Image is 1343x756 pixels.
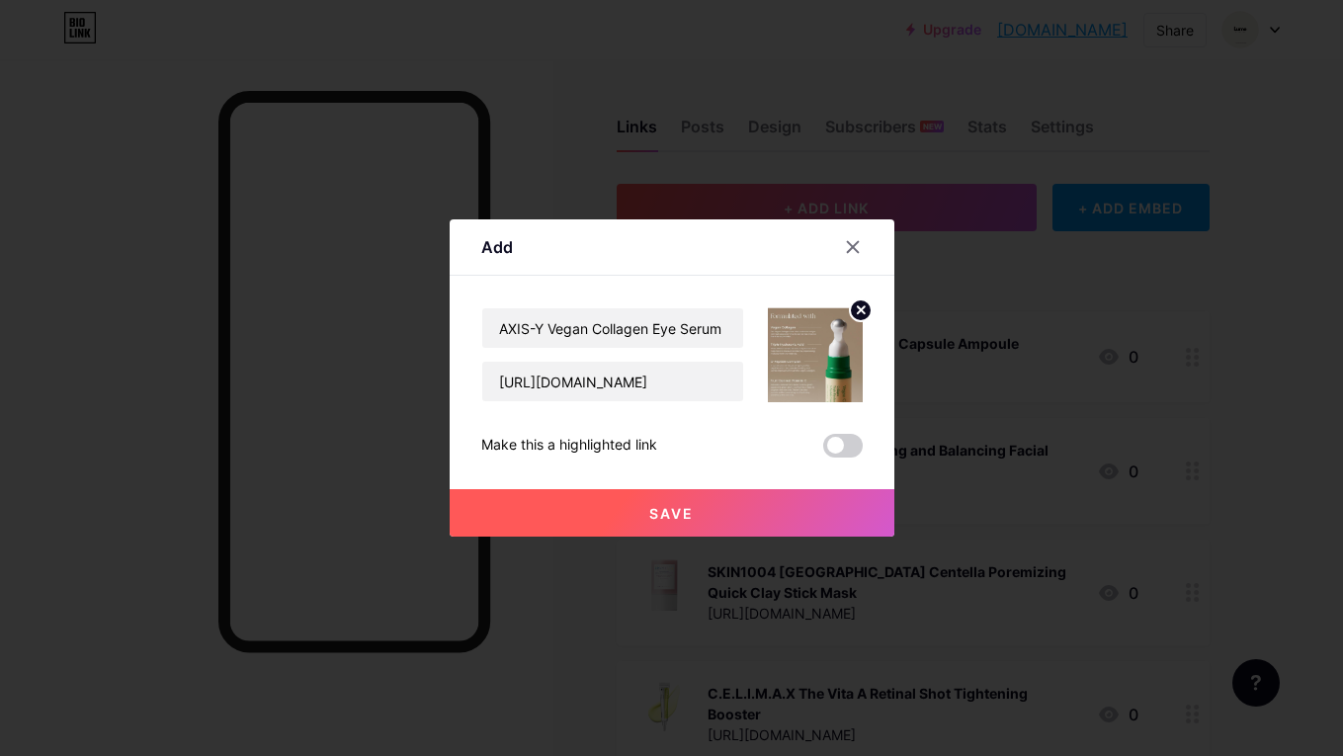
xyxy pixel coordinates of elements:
[450,489,894,537] button: Save
[481,235,513,259] div: Add
[482,308,743,348] input: Title
[768,307,863,402] img: link_thumbnail
[649,505,694,522] span: Save
[482,362,743,401] input: URL
[481,434,657,458] div: Make this a highlighted link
